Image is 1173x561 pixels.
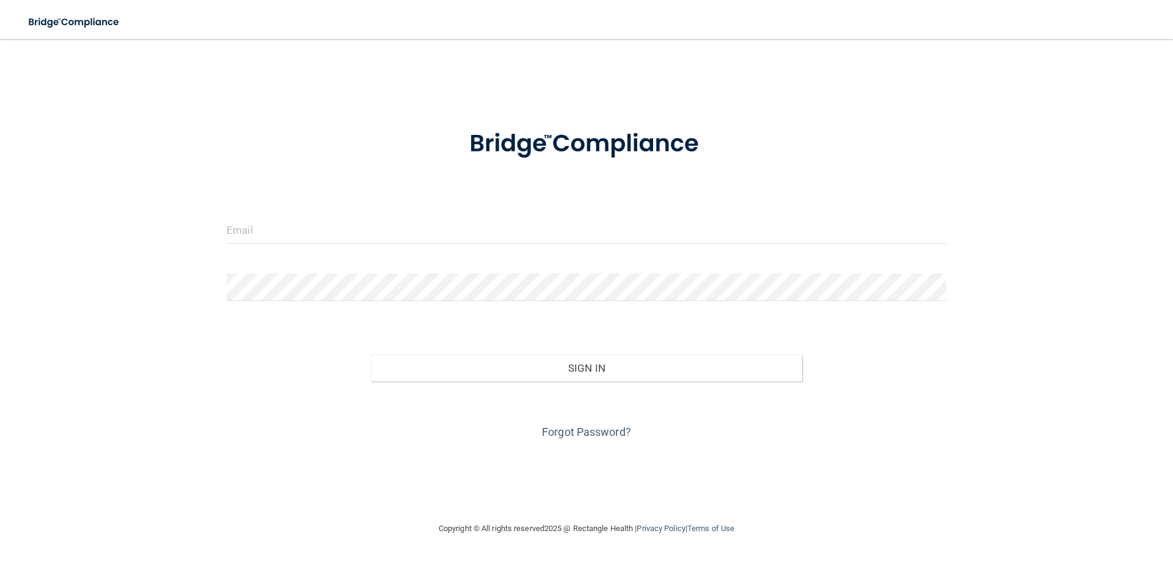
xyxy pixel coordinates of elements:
[18,10,131,35] img: bridge_compliance_login_screen.278c3ca4.svg
[542,425,631,438] a: Forgot Password?
[444,112,729,176] img: bridge_compliance_login_screen.278c3ca4.svg
[227,216,946,244] input: Email
[637,524,685,533] a: Privacy Policy
[364,509,809,548] div: Copyright © All rights reserved 2025 @ Rectangle Health | |
[371,355,803,382] button: Sign In
[687,524,734,533] a: Terms of Use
